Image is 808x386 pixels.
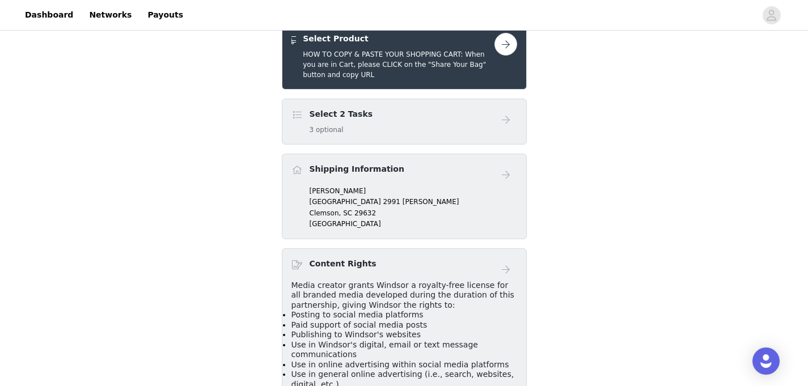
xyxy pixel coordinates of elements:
[354,209,376,217] span: 29632
[82,2,138,28] a: Networks
[291,360,509,369] span: Use in online advertising within social media platforms
[291,281,514,309] span: Media creator grants Windsor a royalty-free license for all branded media developed during the du...
[766,6,777,24] div: avatar
[343,209,352,217] span: SC
[282,23,527,90] div: Select Product
[303,33,494,45] h4: Select Product
[291,340,478,359] span: Use in Windsor's digital, email or text message communications
[291,320,428,329] span: Paid support of social media posts
[291,310,424,319] span: Posting to social media platforms
[291,330,421,339] span: Publishing to Windsor's websites
[310,125,373,135] h5: 3 optional
[310,219,517,229] p: [GEOGRAPHIC_DATA]
[141,2,190,28] a: Payouts
[310,108,373,120] h4: Select 2 Tasks
[310,186,517,196] p: [PERSON_NAME]
[282,154,527,239] div: Shipping Information
[310,258,376,270] h4: Content Rights
[310,163,404,175] h4: Shipping Information
[303,49,494,80] h5: HOW TO COPY & PASTE YOUR SHOPPING CART: When you are in Cart, please CLICK on the "Share Your Bag...
[310,209,341,217] span: Clemson,
[18,2,80,28] a: Dashboard
[310,197,517,207] p: [GEOGRAPHIC_DATA] 2991 [PERSON_NAME]
[282,99,527,145] div: Select 2 Tasks
[752,347,780,375] div: Open Intercom Messenger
